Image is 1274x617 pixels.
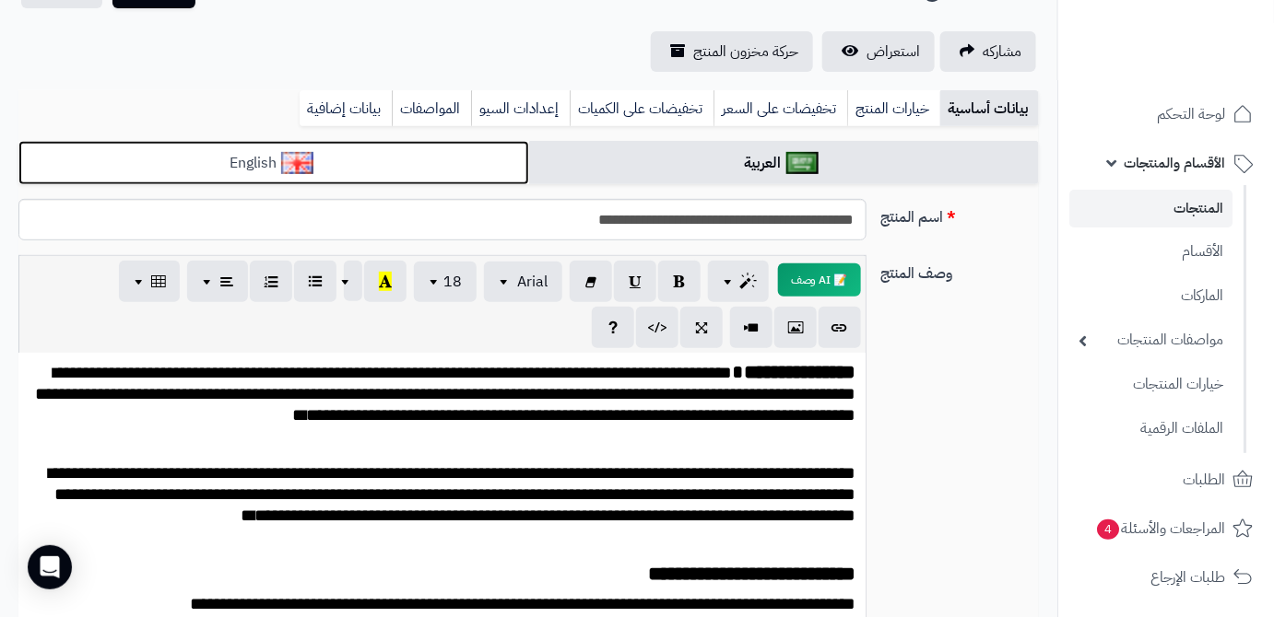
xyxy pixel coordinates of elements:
[714,90,847,127] a: تخفيضات على السعر
[443,271,462,293] span: 18
[1149,50,1256,88] img: logo-2.png
[847,90,940,127] a: خيارات المنتج
[651,31,813,72] a: حركة مخزون المنتج
[570,90,714,127] a: تخفيضات على الكميات
[529,141,1040,186] a: العربية
[786,152,819,174] img: العربية
[1124,150,1225,176] span: الأقسام والمنتجات
[940,31,1036,72] a: مشاركه
[414,262,477,302] button: 18
[392,90,471,127] a: المواصفات
[822,31,935,72] a: استعراض
[778,263,861,297] button: 📝 AI وصف
[874,199,1046,228] label: اسم المنتج
[1069,276,1233,316] a: الماركات
[471,90,570,127] a: إعدادات السيو
[1069,320,1233,360] a: مواصفات المنتجات
[1097,519,1119,540] span: 4
[940,90,1039,127] a: بيانات أساسية
[1069,555,1263,600] a: طلبات الإرجاع
[1069,409,1233,448] a: الملفات الرقمية
[1069,506,1263,551] a: المراجعات والأسئلة4
[867,41,920,63] span: استعراض
[874,255,1046,285] label: وصف المنتج
[1069,232,1233,272] a: الأقسام
[1069,92,1263,136] a: لوحة التحكم
[1069,190,1233,227] a: المنتجات
[18,141,529,186] a: English
[28,545,72,589] div: Open Intercom Messenger
[693,41,798,63] span: حركة مخزون المنتج
[517,271,548,293] span: Arial
[1157,101,1225,127] span: لوحة التحكم
[983,41,1021,63] span: مشاركه
[281,152,313,174] img: English
[1095,516,1225,541] span: المراجعات والأسئلة
[1150,565,1225,590] span: طلبات الإرجاع
[484,262,562,302] button: Arial
[1069,365,1233,404] a: خيارات المنتجات
[1069,458,1263,502] a: الطلبات
[1183,467,1225,493] span: الطلبات
[300,90,392,127] a: بيانات إضافية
